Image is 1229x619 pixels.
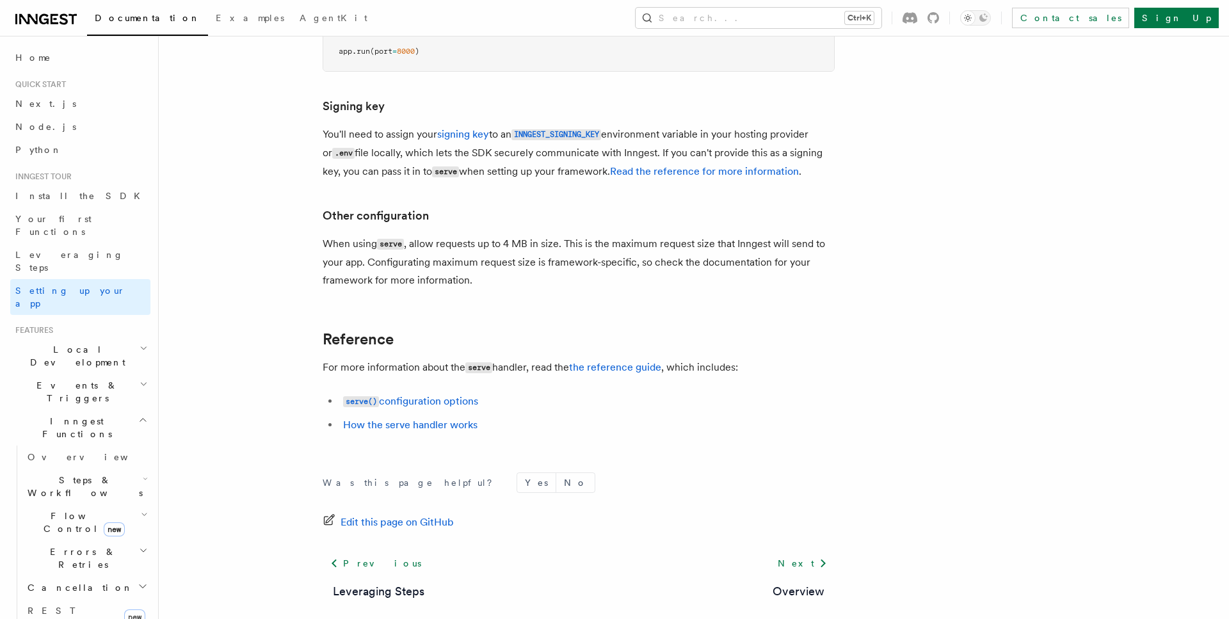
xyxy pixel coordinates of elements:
a: INNGEST_SIGNING_KEY [511,128,601,140]
span: new [104,522,125,536]
p: You'll need to assign your to an environment variable in your hosting provider or file locally, w... [323,125,835,181]
button: Yes [517,473,556,492]
span: Overview [28,452,159,462]
span: Next.js [15,99,76,109]
span: Documentation [95,13,200,23]
a: Node.js [10,115,150,138]
a: Documentation [87,4,208,36]
span: Events & Triggers [10,379,140,405]
span: Your first Functions [15,214,92,237]
span: Examples [216,13,284,23]
span: Python [15,145,62,155]
p: When using , allow requests up to 4 MB in size. This is the maximum request size that Inngest wil... [323,235,835,289]
a: Signing key [323,97,385,115]
code: .env [332,148,355,159]
span: Inngest Functions [10,415,138,440]
button: Inngest Functions [10,410,150,446]
a: Overview [773,583,824,600]
span: Flow Control [22,510,141,535]
a: Sign Up [1134,8,1219,28]
span: Node.js [15,122,76,132]
span: Steps & Workflows [22,474,143,499]
span: Install the SDK [15,191,148,201]
a: How the serve handler works [343,419,478,431]
button: Cancellation [22,576,150,599]
span: (port [370,47,392,56]
p: For more information about the handler, read the , which includes: [323,358,835,377]
span: Leveraging Steps [15,250,124,273]
a: Read the reference for more information [610,165,799,177]
a: Leveraging Steps [10,243,150,279]
a: Home [10,46,150,69]
a: Next.js [10,92,150,115]
span: Home [15,51,51,64]
code: serve [432,166,459,177]
code: serve [465,362,492,373]
a: Install the SDK [10,184,150,207]
span: = [392,47,397,56]
span: . [352,47,357,56]
kbd: Ctrl+K [845,12,874,24]
button: Steps & Workflows [22,469,150,504]
a: the reference guide [569,361,661,373]
p: Was this page helpful? [323,476,501,489]
a: Setting up your app [10,279,150,315]
a: Overview [22,446,150,469]
a: Next [770,552,835,575]
span: app [339,47,352,56]
span: 8000 [397,47,415,56]
button: Errors & Retries [22,540,150,576]
span: Errors & Retries [22,545,139,571]
button: No [556,473,595,492]
code: serve() [343,396,379,407]
a: Python [10,138,150,161]
span: Quick start [10,79,66,90]
a: Other configuration [323,207,429,225]
a: Examples [208,4,292,35]
a: signing key [437,128,489,140]
a: Contact sales [1012,8,1129,28]
span: ) [415,47,419,56]
span: Setting up your app [15,285,125,309]
button: Events & Triggers [10,374,150,410]
a: AgentKit [292,4,375,35]
a: Leveraging Steps [333,583,424,600]
span: Cancellation [22,581,133,594]
span: AgentKit [300,13,367,23]
span: Edit this page on GitHub [341,513,454,531]
code: serve [377,239,404,250]
button: Search...Ctrl+K [636,8,881,28]
button: Toggle dark mode [960,10,991,26]
span: run [357,47,370,56]
a: Previous [323,552,428,575]
a: Your first Functions [10,207,150,243]
span: Local Development [10,343,140,369]
button: Flow Controlnew [22,504,150,540]
button: Local Development [10,338,150,374]
code: INNGEST_SIGNING_KEY [511,129,601,140]
span: Inngest tour [10,172,72,182]
a: Edit this page on GitHub [323,513,454,531]
span: Features [10,325,53,335]
a: serve()configuration options [343,395,478,407]
a: Reference [323,330,394,348]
